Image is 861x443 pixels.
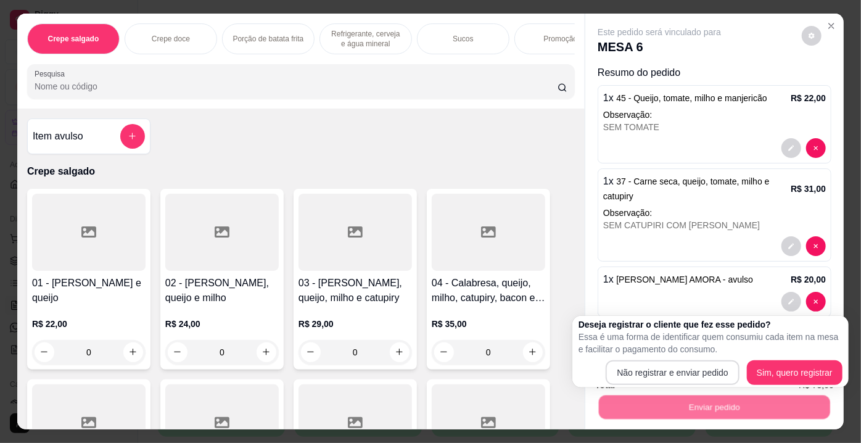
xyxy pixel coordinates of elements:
[544,34,578,44] p: Promoção
[233,34,304,44] p: Porção de batata frita
[27,164,575,179] p: Crepe salgado
[603,91,767,106] p: 1 x
[781,236,801,256] button: decrease-product-quantity
[32,318,146,330] p: R$ 22,00
[616,93,767,103] span: 45 - Queijo, tomate, milho e manjericão
[781,292,801,312] button: decrease-product-quantity
[791,92,826,104] p: R$ 22,00
[120,124,145,149] button: add-separate-item
[299,276,412,305] h4: 03 - [PERSON_NAME], queijo, milho e catupiry
[603,109,826,121] p: Observação:
[822,16,841,36] button: Close
[299,318,412,330] p: R$ 29,00
[603,174,791,204] p: 1 x
[603,207,826,219] p: Observação:
[165,276,279,305] h4: 02 - [PERSON_NAME], queijo e milho
[791,183,826,195] p: R$ 31,00
[35,68,69,79] label: Pesquisa
[616,275,753,284] span: [PERSON_NAME] AMORA - avulso
[432,318,545,330] p: R$ 35,00
[579,318,842,331] h2: Deseja registrar o cliente que fez esse pedido?
[598,26,721,38] p: Este pedido será vinculado para
[806,292,826,312] button: decrease-product-quantity
[35,80,558,93] input: Pesquisa
[599,395,830,420] button: Enviar pedido
[598,65,831,80] p: Resumo do pedido
[603,219,826,231] div: SEM CATUPIRI COM [PERSON_NAME]
[806,138,826,158] button: decrease-product-quantity
[603,121,826,133] div: SEM TOMATE
[579,331,842,355] p: Essa é uma forma de identificar quem consumiu cada item na mesa e facilitar o pagamento do consumo.
[598,38,721,56] p: MESA 6
[806,236,826,256] button: decrease-product-quantity
[781,138,801,158] button: decrease-product-quantity
[152,34,190,44] p: Crepe doce
[603,176,770,201] span: 37 - Carne seca, queijo, tomate, milho e catupiry
[603,272,753,287] p: 1 x
[48,34,99,44] p: Crepe salgado
[33,129,83,144] h4: Item avulso
[791,273,826,286] p: R$ 20,00
[747,360,842,385] button: Sim, quero registrar
[453,34,473,44] p: Sucos
[802,26,822,46] button: decrease-product-quantity
[606,360,739,385] button: Não registrar e enviar pedido
[165,318,279,330] p: R$ 24,00
[432,276,545,305] h4: 04 - Calabresa, queijo, milho, catupiry, bacon e ovo
[330,29,402,49] p: Refrigerante, cerveja e água mineral
[32,276,146,305] h4: 01 - [PERSON_NAME] e queijo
